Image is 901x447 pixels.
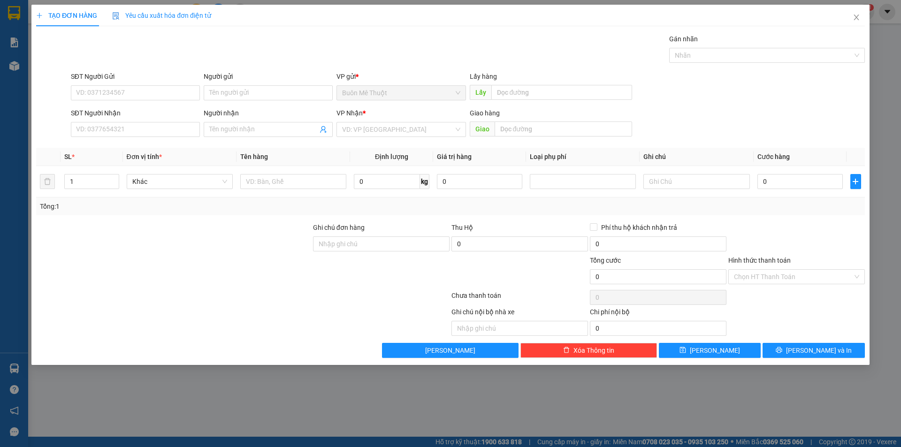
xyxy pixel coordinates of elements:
[843,5,870,31] button: Close
[343,86,460,100] span: Buôn Mê Thuột
[240,174,346,189] input: VD: Bàn, Ghế
[127,153,162,160] span: Đơn vị tính
[8,8,103,19] div: Buôn Mê Thuột
[313,236,450,251] input: Ghi chú đơn hàng
[313,224,365,231] label: Ghi chú đơn hàng
[450,290,589,307] div: Chưa thanh toán
[669,35,698,43] label: Gán nhãn
[110,53,123,63] span: DĐ:
[470,73,497,80] span: Lấy hàng
[526,148,640,166] th: Loại phụ phí
[680,347,687,354] span: save
[495,121,632,136] input: Dọc đường
[40,174,55,189] button: delete
[320,126,328,133] span: user-add
[110,8,217,40] div: [GEOGRAPHIC_DATA] (Hàng)
[728,257,791,264] label: Hình thức thanh toán
[71,108,200,118] div: SĐT Người Nhận
[110,64,217,80] span: [PERSON_NAME]
[757,153,790,160] span: Cước hàng
[204,71,333,82] div: Người gửi
[437,153,472,160] span: Giá trị hàng
[763,343,865,358] button: printer[PERSON_NAME] và In
[597,222,681,233] span: Phí thu hộ khách nhận trả
[8,9,23,19] span: Gửi:
[337,71,466,82] div: VP gửi
[573,345,614,356] span: Xóa Thông tin
[132,174,227,189] span: Khác
[690,345,741,356] span: [PERSON_NAME]
[451,224,473,231] span: Thu Hộ
[590,257,621,264] span: Tổng cước
[426,345,476,356] span: [PERSON_NAME]
[36,12,97,19] span: TẠO ĐƠN HÀNG
[240,153,268,160] span: Tên hàng
[382,343,519,358] button: [PERSON_NAME]
[644,174,750,189] input: Ghi Chú
[776,347,782,354] span: printer
[659,343,761,358] button: save[PERSON_NAME]
[590,307,726,321] div: Chi phí nội bộ
[36,12,43,19] span: plus
[337,109,363,117] span: VP Nhận
[640,148,754,166] th: Ghi chú
[851,178,860,185] span: plus
[112,12,120,20] img: icon
[420,174,429,189] span: kg
[563,347,570,354] span: delete
[470,121,495,136] span: Giao
[71,71,200,82] div: SĐT Người Gửi
[375,153,408,160] span: Định lượng
[65,153,72,160] span: SL
[853,14,860,21] span: close
[110,8,132,18] span: Nhận:
[521,343,657,358] button: deleteXóa Thông tin
[491,85,632,100] input: Dọc đường
[786,345,852,356] span: [PERSON_NAME] và In
[451,307,588,321] div: Ghi chú nội bộ nhà xe
[437,174,522,189] input: 0
[110,40,217,53] div: 0987624565
[850,174,861,189] button: plus
[40,201,348,212] div: Tổng: 1
[470,85,491,100] span: Lấy
[470,109,500,117] span: Giao hàng
[451,321,588,336] input: Nhập ghi chú
[112,12,211,19] span: Yêu cầu xuất hóa đơn điện tử
[204,108,333,118] div: Người nhận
